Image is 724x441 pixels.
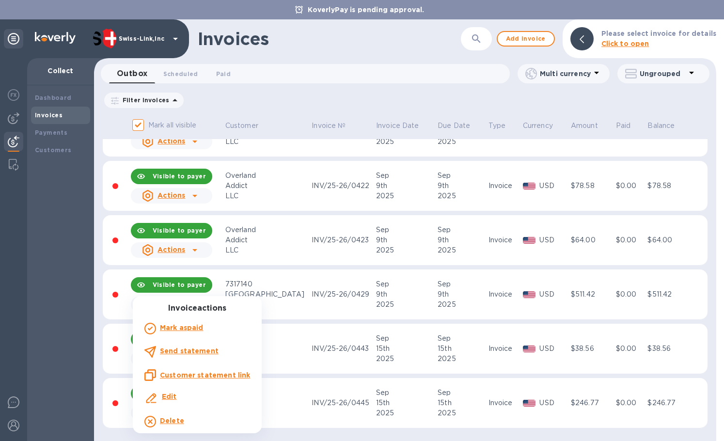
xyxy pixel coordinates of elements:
b: Mark as paid [160,324,203,331]
h3: Invoice actions [133,304,262,313]
b: Edit [162,393,177,400]
b: Send statement [160,347,219,355]
b: Delete [160,417,184,425]
u: Customer statement link [160,371,250,379]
